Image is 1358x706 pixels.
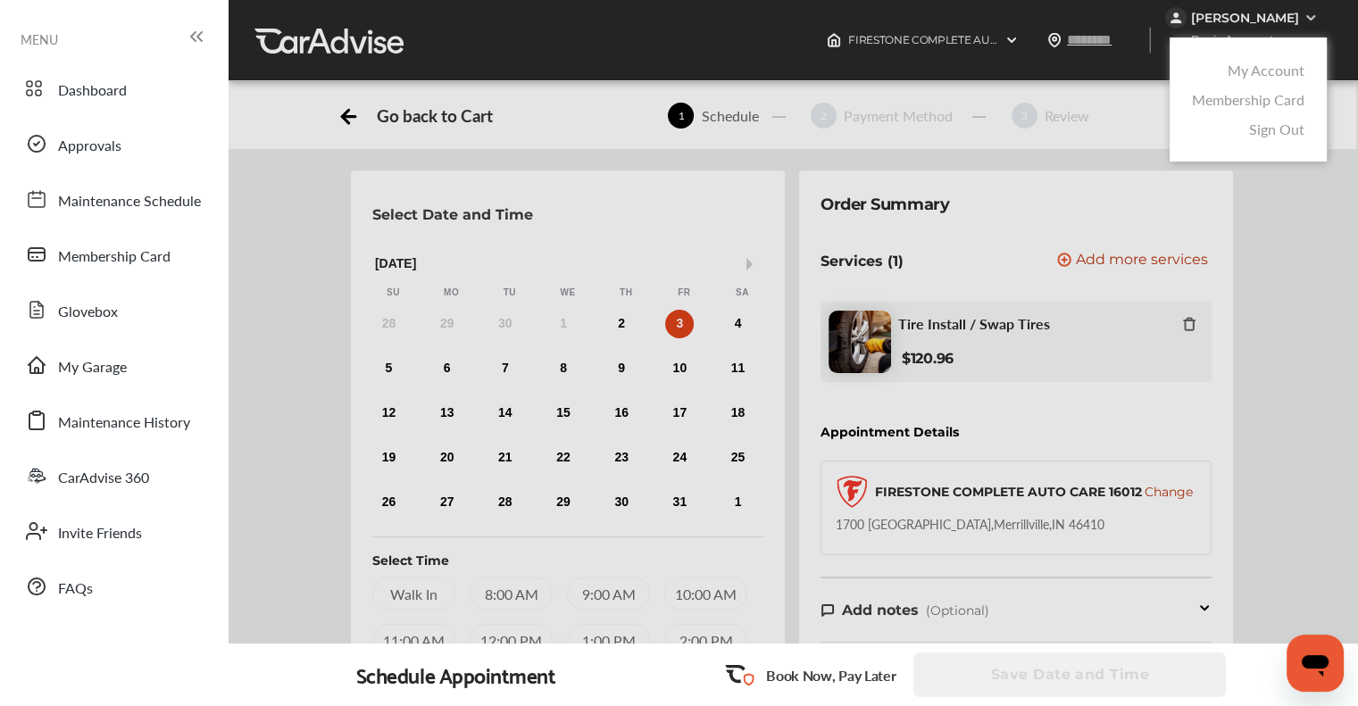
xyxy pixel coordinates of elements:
span: My Garage [58,356,127,379]
a: Sign Out [1249,119,1304,139]
span: MENU [21,32,58,46]
a: My Garage [16,342,210,388]
a: Membership Card [16,231,210,278]
a: CarAdvise 360 [16,453,210,499]
span: Maintenance Schedule [58,190,201,213]
span: CarAdvise 360 [58,467,149,490]
span: Invite Friends [58,522,142,545]
a: Maintenance Schedule [16,176,210,222]
a: Membership Card [1192,89,1304,110]
span: Approvals [58,135,121,158]
a: Dashboard [16,65,210,112]
div: Schedule Appointment [356,662,556,687]
a: FAQs [16,563,210,610]
span: Dashboard [58,79,127,103]
a: Maintenance History [16,397,210,444]
span: Glovebox [58,301,118,324]
span: Maintenance History [58,411,190,435]
p: Book Now, Pay Later [766,665,896,685]
a: Invite Friends [16,508,210,554]
a: Glovebox [16,287,210,333]
span: Membership Card [58,245,171,269]
a: Approvals [16,120,210,167]
a: My Account [1228,60,1304,80]
span: FAQs [58,577,93,601]
iframe: Button to launch messaging window [1287,635,1344,692]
